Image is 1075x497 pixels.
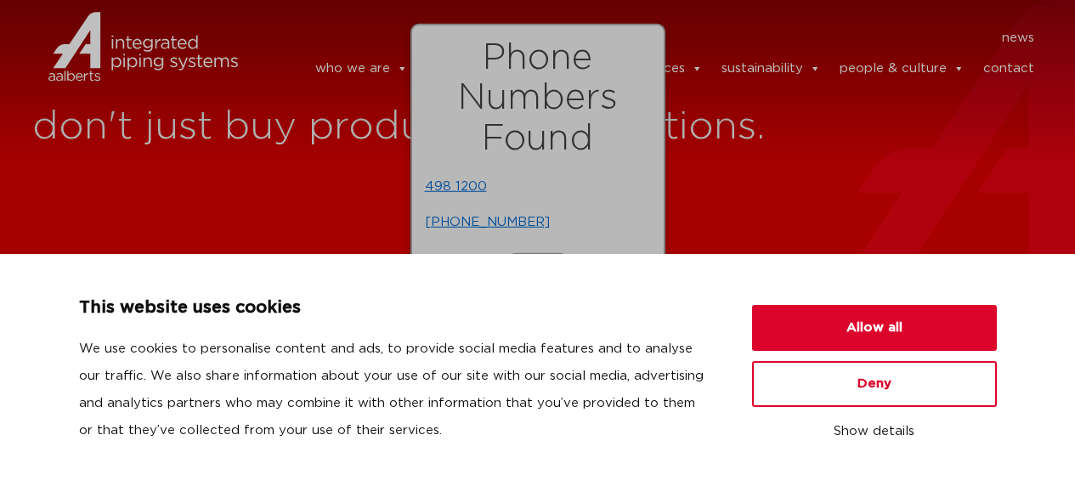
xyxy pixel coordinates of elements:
[752,361,997,407] button: Deny
[263,25,1035,52] nav: Menu
[425,209,651,236] li: [PHONE_NUMBER]
[315,52,408,86] a: who we are
[511,253,565,274] button: Close
[425,173,651,200] li: 498 1200
[1002,25,1034,52] a: news
[635,52,703,86] a: services
[752,417,997,446] button: Show details
[752,305,997,351] button: Allow all
[840,52,965,86] a: people & culture
[983,52,1034,86] a: contact
[425,37,651,160] h2: Phone Numbers Found
[79,295,711,322] p: This website uses cookies
[79,336,711,444] p: We use cookies to personalise content and ads, to provide social media features and to analyse ou...
[721,52,821,86] a: sustainability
